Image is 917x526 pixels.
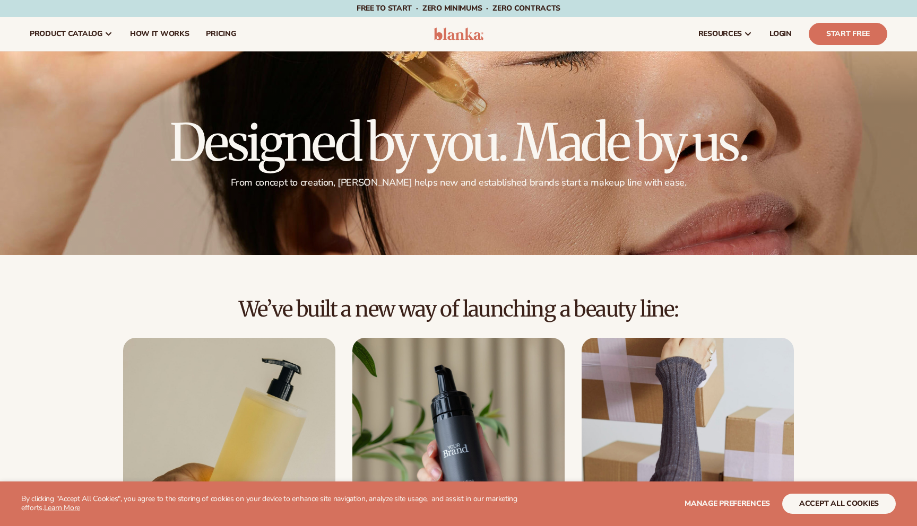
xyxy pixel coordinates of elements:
h1: Designed by you. Made by us. [170,117,747,168]
a: LOGIN [761,17,800,51]
span: Manage preferences [685,498,770,509]
span: LOGIN [769,30,792,38]
a: resources [690,17,761,51]
span: pricing [206,30,236,38]
span: How It Works [130,30,189,38]
a: Start Free [809,23,887,45]
h2: We’ve built a new way of launching a beauty line: [30,297,887,321]
a: How It Works [122,17,198,51]
button: accept all cookies [782,494,896,514]
p: From concept to creation, [PERSON_NAME] helps new and established brands start a makeup line with... [170,177,747,189]
img: logo [434,28,484,40]
p: By clicking "Accept All Cookies", you agree to the storing of cookies on your device to enhance s... [21,495,544,513]
span: Free to start · ZERO minimums · ZERO contracts [357,3,560,13]
span: product catalog [30,30,102,38]
a: product catalog [21,17,122,51]
a: pricing [197,17,244,51]
a: Learn More [44,503,80,513]
span: resources [698,30,742,38]
button: Manage preferences [685,494,770,514]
